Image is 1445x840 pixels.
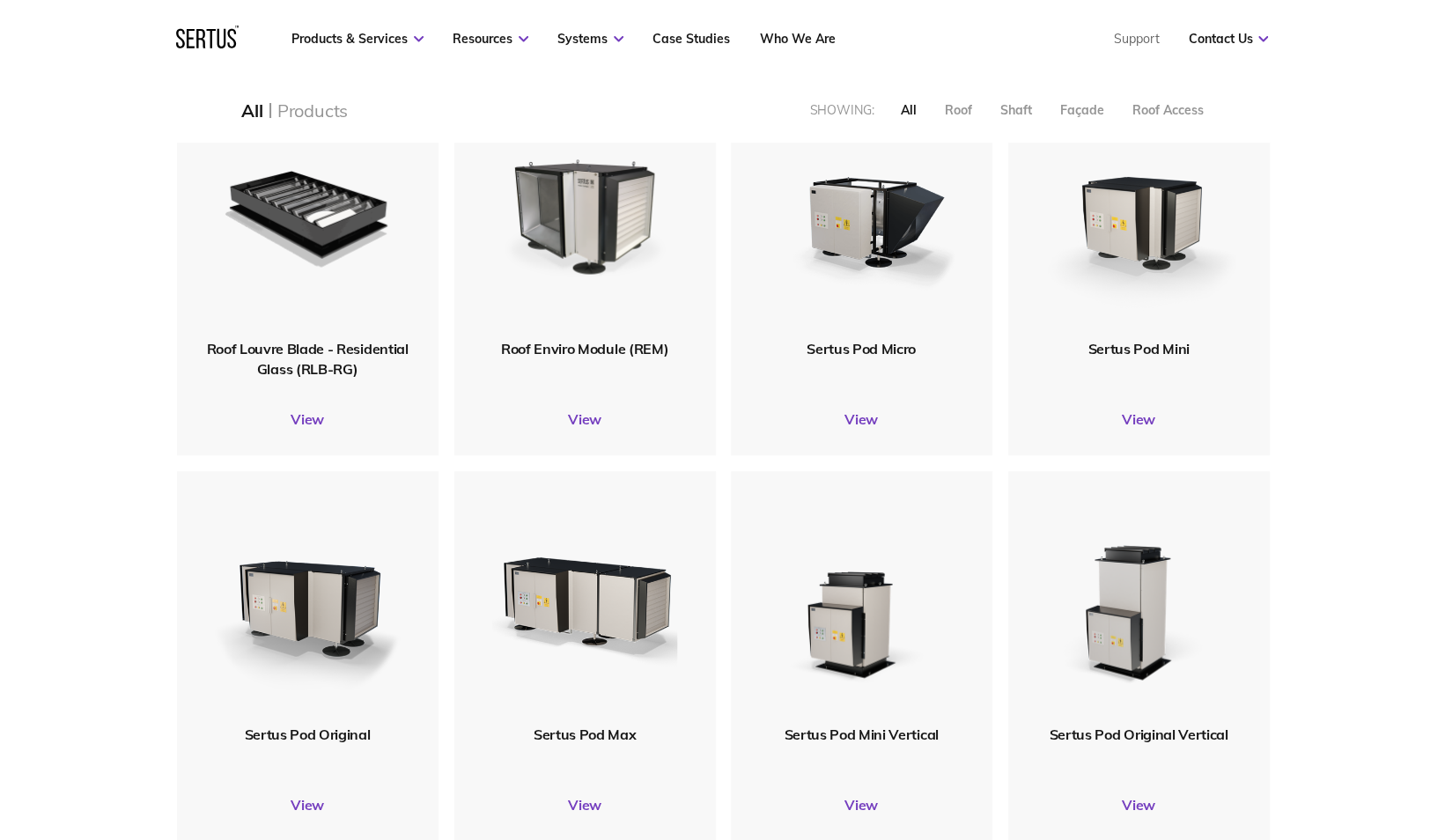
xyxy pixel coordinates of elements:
[784,726,938,743] span: Sertus Pod Mini Vertical
[454,410,716,428] a: View
[1049,726,1228,743] span: Sertus Pod Original Vertical
[557,31,623,47] a: Systems
[291,31,424,47] a: Products & Services
[177,410,439,428] a: View
[206,340,408,377] span: Roof Louvre Blade - Residential Glass (RLB-RG)
[1008,796,1270,814] a: View
[759,31,835,47] a: Who We Are
[177,796,439,814] a: View
[731,410,992,428] a: View
[944,102,971,118] div: Roof
[731,796,992,814] a: View
[1087,340,1189,357] span: Sertus Pod Mini
[1059,102,1103,118] div: Façade
[1188,31,1268,47] a: Contact Us
[501,340,668,357] span: Roof Enviro Module (REM)
[534,726,637,743] span: Sertus Pod Max
[453,31,528,47] a: Resources
[1132,102,1203,118] div: Roof Access
[1128,636,1445,840] iframe: Chat Widget
[809,102,874,118] div: Showing:
[900,102,916,118] div: All
[1113,31,1159,47] a: Support
[241,99,262,122] div: All
[277,99,348,122] div: Products
[245,726,371,743] span: Sertus Pod Original
[999,102,1031,118] div: Shaft
[1008,410,1270,428] a: View
[652,31,730,47] a: Case Studies
[807,340,916,357] span: Sertus Pod Micro
[454,796,716,814] a: View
